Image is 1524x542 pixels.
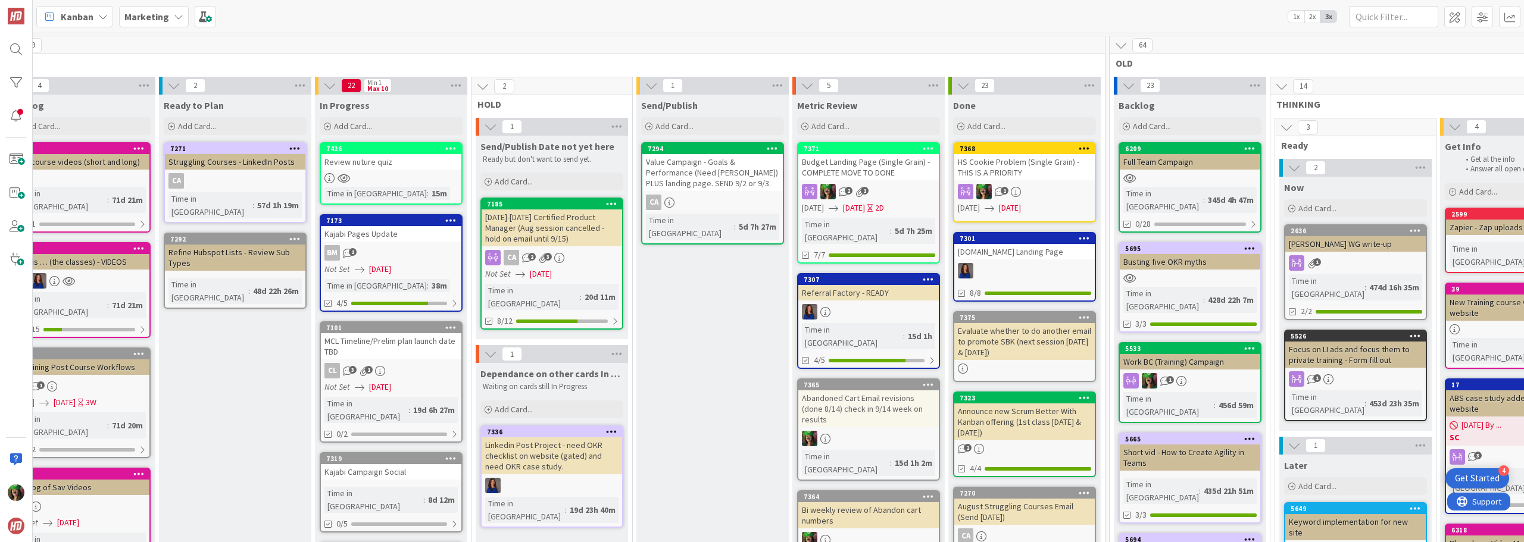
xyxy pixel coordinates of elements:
[9,349,149,359] div: 6087
[953,142,1096,223] a: 7368HS Cookie Problem (Single Grain) - THIS IS A PRIORITYSL[DATE][DATE]
[1001,187,1008,195] span: 1
[22,121,60,131] span: Add Card...
[165,173,305,189] div: CA
[1123,187,1203,213] div: Time in [GEOGRAPHIC_DATA]
[1284,330,1427,421] a: 5526Focus on LI ads and focus them to private training - Form fill outTime in [GEOGRAPHIC_DATA]:4...
[250,284,302,297] div: 48d 22h 26m
[1285,225,1426,252] div: 2636[PERSON_NAME] WG write-up
[320,321,463,443] a: 7101MCL Timeline/Prelim plan launch date TBDCLNot Set[DATE]Time in [GEOGRAPHIC_DATA]:19d 6h 27m0/2
[1123,287,1203,313] div: Time in [GEOGRAPHIC_DATA]
[1120,254,1260,270] div: Busting five OKR myths
[960,234,1095,243] div: 7301
[324,279,427,292] div: Time in [GEOGRAPHIC_DATA]
[861,187,869,195] span: 1
[845,187,852,195] span: 2
[25,2,54,16] span: Support
[798,491,939,528] div: 7364Bi weekly review of Abandon cart numbers
[9,349,149,375] div: 6087Remaining Post Course Workflows
[954,393,1095,403] div: 7323
[798,154,939,180] div: Budget Landing Page (Single Grain) - COMPLETE MOVE TO DONE
[410,403,458,416] div: 19d 6h 27m
[1203,193,1205,206] span: :
[954,312,1095,323] div: 7375
[61,10,93,24] span: Kanban
[37,381,45,389] span: 1
[1123,478,1199,504] div: Time in [GEOGRAPHIC_DATA]
[321,245,461,261] div: BM
[797,142,940,264] a: 7371Budget Landing Page (Single Grain) - COMPLETE MOVE TO DONESL[DATE][DATE]2DTime in [GEOGRAPHIC...
[349,248,357,256] span: 1
[13,412,107,438] div: Time in [GEOGRAPHIC_DATA]
[1364,397,1366,410] span: :
[1120,434,1260,444] div: 5665
[1366,397,1422,410] div: 453d 23h 35m
[646,214,734,240] div: Time in [GEOGRAPHIC_DATA]
[892,224,935,237] div: 5d 7h 25m
[960,489,1095,497] div: 7270
[321,226,461,242] div: Kajabi Pages Update
[798,143,939,154] div: 7371
[336,297,348,309] span: 4/5
[164,233,307,309] a: 7292Refine Hubspot Lists - Review Sub TypesTime in [GEOGRAPHIC_DATA]:48d 22h 26m
[802,450,890,476] div: Time in [GEOGRAPHIC_DATA]
[802,304,817,319] img: SL
[953,391,1096,477] a: 7323Announce new Scrum Better With Kanban offering (1st class [DATE] & [DATE])4/4
[953,232,1096,302] a: 7301[DOMAIN_NAME] Landing PageSL8/8
[9,273,149,289] div: SL
[14,350,149,358] div: 6087
[321,143,461,170] div: 7426Review nuture quiz
[321,215,461,226] div: 7173
[8,242,151,338] a: 6356What is … (the classes) - VIDEOSSLTime in [GEOGRAPHIC_DATA]:71d 21m3/15
[1199,484,1201,497] span: :
[336,428,348,440] span: 0/2
[1285,225,1426,236] div: 2636
[798,274,939,285] div: 7307
[804,145,939,153] div: 7371
[960,145,1095,153] div: 7368
[13,187,107,213] div: Time in [GEOGRAPHIC_DATA]
[326,324,461,332] div: 7101
[349,366,357,374] span: 3
[642,143,783,154] div: 7294
[369,263,391,275] span: [DATE]
[1120,143,1260,170] div: 6209Full Team Campaign
[170,235,305,243] div: 7292
[9,243,149,254] div: 6356
[1125,344,1260,353] div: 5533
[1364,281,1366,294] span: :
[31,273,46,289] img: SL
[107,419,109,432] span: :
[798,431,939,446] div: SL
[1291,227,1426,235] div: 2636
[736,220,779,233] div: 5d 7h 27m
[958,202,980,214] span: [DATE]
[1201,484,1257,497] div: 435d 21h 51m
[109,299,146,312] div: 71d 21m
[9,254,149,270] div: What is … (the classes) - VIDEOS
[9,154,149,170] div: post course videos (short and long)
[165,245,305,271] div: Refine Hubspot Lists - Review Sub Types
[964,444,972,452] span: 2
[903,330,905,343] span: :
[165,143,305,154] div: 7271
[954,403,1095,440] div: Announce new Scrum Better With Kanban offering (1st class [DATE] & [DATE])
[427,187,429,200] span: :
[999,202,1021,214] span: [DATE]
[14,145,149,153] div: 5687
[1120,243,1260,254] div: 5695
[798,380,939,427] div: 7365Abandoned Cart Email revisions (done 8/14) check in 9/14 week on results
[954,184,1095,199] div: SL
[954,488,1095,499] div: 7270
[582,290,619,303] div: 20d 11m
[321,453,461,464] div: 7319
[321,215,461,242] div: 7173Kajabi Pages Update
[369,381,391,393] span: [DATE]
[642,195,783,210] div: CA
[408,403,410,416] span: :
[642,143,783,191] div: 7294Value Campaign - Goals & Performance (Need [PERSON_NAME]) PLUS landing page. SEND 9/2 or 9/3.
[798,491,939,502] div: 7364
[482,209,622,246] div: [DATE]-[DATE] Certified Product Manager (Aug session cancelled - hold on email until 9/15)
[954,233,1095,259] div: 7301[DOMAIN_NAME] Landing Page
[954,393,1095,440] div: 7323Announce new Scrum Better With Kanban offering (1st class [DATE] & [DATE])
[324,363,340,378] div: CL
